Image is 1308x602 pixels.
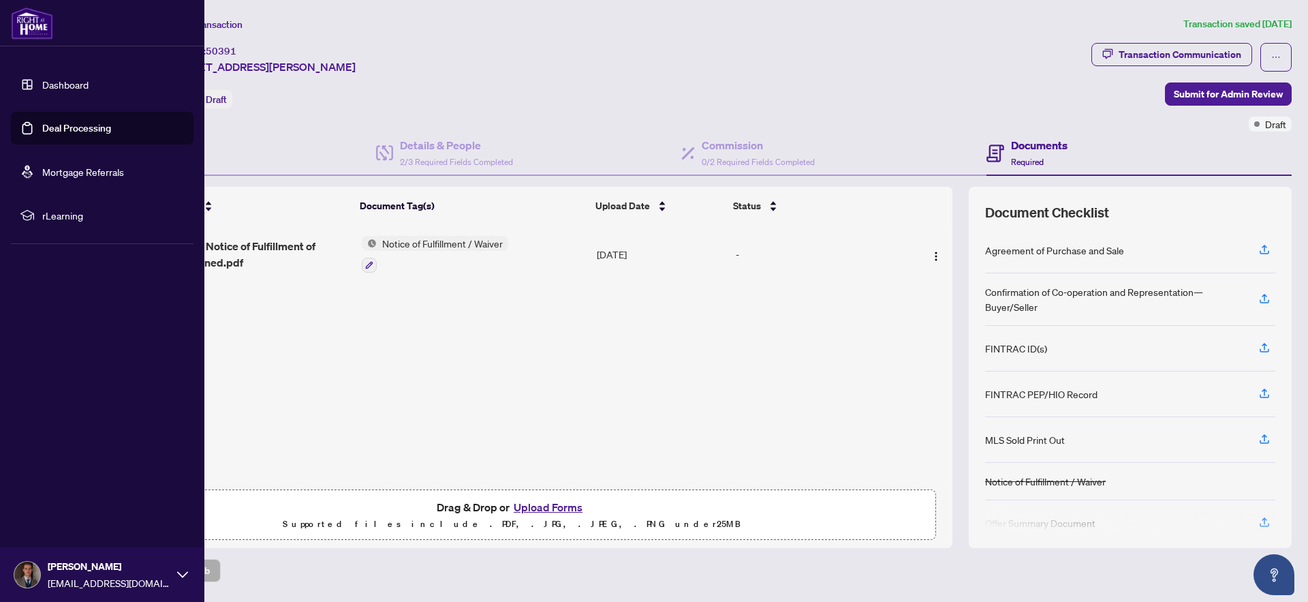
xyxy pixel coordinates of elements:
[590,187,728,225] th: Upload Date
[131,187,354,225] th: (1) File Name
[96,516,927,532] p: Supported files include .PDF, .JPG, .JPEG, .PNG under 25 MB
[88,490,935,541] span: Drag & Drop orUpload FormsSupported files include .PDF, .JPG, .JPEG, .PNG under25MB
[736,247,898,262] div: -
[728,187,900,225] th: Status
[1265,117,1286,132] span: Draft
[1183,16,1292,32] article: Transaction saved [DATE]
[931,251,941,262] img: Logo
[985,432,1065,447] div: MLS Sold Print Out
[14,562,40,588] img: Profile Icon
[985,341,1047,356] div: FINTRAC ID(s)
[985,243,1124,258] div: Agreement of Purchase and Sale
[42,166,124,178] a: Mortgage Referrals
[138,238,351,271] span: Ontario 124 - Notice of Fulfillment of Condition Signed.pdf
[354,187,590,225] th: Document Tag(s)
[1174,83,1283,105] span: Submit for Admin Review
[591,225,730,284] td: [DATE]
[733,198,761,213] span: Status
[206,45,236,57] span: 50391
[362,236,508,273] button: Status IconNotice of Fulfillment / Waiver
[362,236,377,251] img: Status Icon
[985,387,1097,402] div: FINTRAC PEP/HIO Record
[42,78,89,91] a: Dashboard
[1119,44,1241,65] div: Transaction Communication
[42,122,111,134] a: Deal Processing
[437,498,587,516] span: Drag & Drop or
[1165,82,1292,106] button: Submit for Admin Review
[1253,554,1294,595] button: Open asap
[985,284,1243,314] div: Confirmation of Co-operation and Representation—Buyer/Seller
[48,559,170,574] span: [PERSON_NAME]
[510,498,587,516] button: Upload Forms
[985,474,1106,489] div: Notice of Fulfillment / Waiver
[11,7,53,40] img: logo
[400,137,513,153] h4: Details & People
[702,137,815,153] h4: Commission
[42,208,184,223] span: rLearning
[1271,52,1281,62] span: ellipsis
[377,236,508,251] span: Notice of Fulfillment / Waiver
[925,243,947,265] button: Logo
[206,93,227,106] span: Draft
[595,198,650,213] span: Upload Date
[170,18,243,31] span: View Transaction
[1011,137,1068,153] h4: Documents
[985,203,1109,222] span: Document Checklist
[169,59,356,75] span: [STREET_ADDRESS][PERSON_NAME]
[48,575,170,590] span: [EMAIL_ADDRESS][DOMAIN_NAME]
[1091,43,1252,66] button: Transaction Communication
[400,157,513,167] span: 2/3 Required Fields Completed
[1011,157,1044,167] span: Required
[702,157,815,167] span: 0/2 Required Fields Completed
